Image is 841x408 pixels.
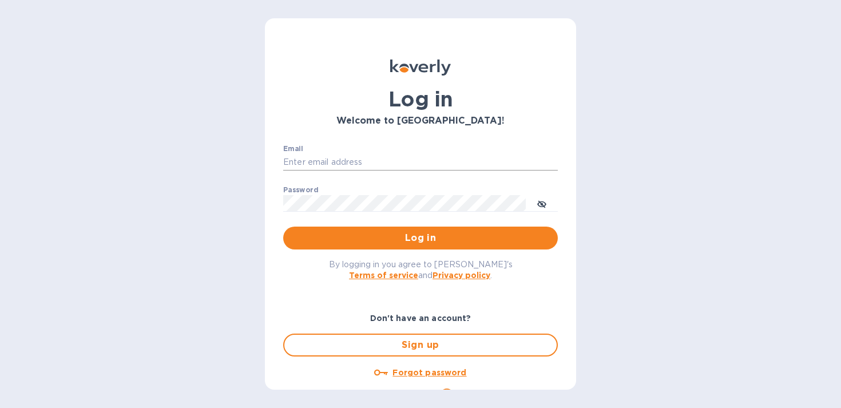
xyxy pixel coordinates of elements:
[392,368,466,377] u: Forgot password
[283,87,558,111] h1: Log in
[283,227,558,249] button: Log in
[283,116,558,126] h3: Welcome to [GEOGRAPHIC_DATA]!
[329,260,513,280] span: By logging in you agree to [PERSON_NAME]'s and .
[283,145,303,152] label: Email
[390,60,451,76] img: Koverly
[292,231,549,245] span: Log in
[283,187,318,193] label: Password
[530,192,553,215] button: toggle password visibility
[433,271,490,280] a: Privacy policy
[283,154,558,171] input: Enter email address
[293,338,548,352] span: Sign up
[349,271,418,280] a: Terms of service
[283,334,558,356] button: Sign up
[370,314,471,323] b: Don't have an account?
